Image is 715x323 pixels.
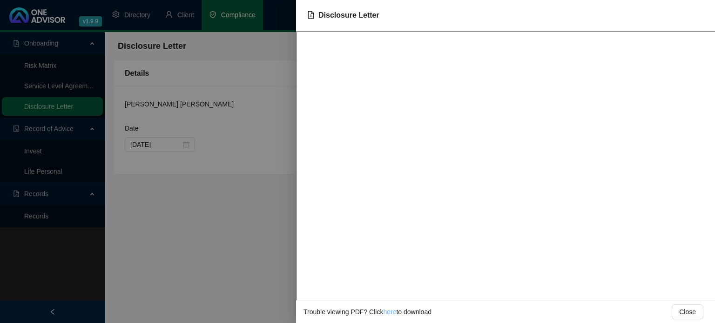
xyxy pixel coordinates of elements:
[396,308,432,316] span: to download
[679,307,696,317] span: Close
[318,11,379,19] span: Disclosure Letter
[383,308,396,316] a: here
[304,308,383,316] span: Trouble viewing PDF? Click
[307,11,315,19] span: file-pdf
[672,304,703,319] button: Close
